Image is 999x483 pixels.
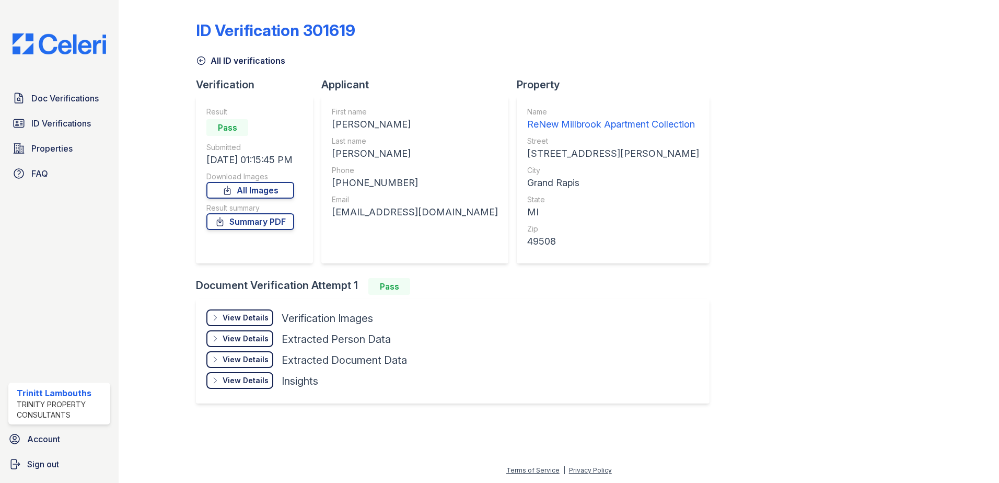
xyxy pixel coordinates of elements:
[527,165,699,176] div: City
[196,21,355,40] div: ID Verification 301619
[17,399,106,420] div: Trinity Property Consultants
[527,234,699,249] div: 49508
[223,354,269,365] div: View Details
[332,205,498,220] div: [EMAIL_ADDRESS][DOMAIN_NAME]
[282,374,318,388] div: Insights
[27,458,59,470] span: Sign out
[196,54,285,67] a: All ID verifications
[206,203,294,213] div: Result summary
[569,466,612,474] a: Privacy Policy
[8,88,110,109] a: Doc Verifications
[282,353,407,367] div: Extracted Document Data
[8,138,110,159] a: Properties
[31,167,48,180] span: FAQ
[332,176,498,190] div: [PHONE_NUMBER]
[527,205,699,220] div: MI
[223,333,269,344] div: View Details
[206,153,294,167] div: [DATE] 01:15:45 PM
[4,429,114,450] a: Account
[527,117,699,132] div: ReNew Millbrook Apartment Collection
[506,466,560,474] a: Terms of Service
[527,146,699,161] div: [STREET_ADDRESS][PERSON_NAME]
[517,77,718,92] div: Property
[31,117,91,130] span: ID Verifications
[223,313,269,323] div: View Details
[332,165,498,176] div: Phone
[196,278,718,295] div: Document Verification Attempt 1
[206,213,294,230] a: Summary PDF
[332,146,498,161] div: [PERSON_NAME]
[206,119,248,136] div: Pass
[4,33,114,54] img: CE_Logo_Blue-a8612792a0a2168367f1c8372b55b34899dd931a85d93a1a3d3e32e68fde9ad4.png
[563,466,565,474] div: |
[206,142,294,153] div: Submitted
[332,136,498,146] div: Last name
[17,387,106,399] div: Trinitt Lambouths
[527,107,699,117] div: Name
[282,311,373,326] div: Verification Images
[206,182,294,199] a: All Images
[321,77,517,92] div: Applicant
[206,171,294,182] div: Download Images
[31,92,99,105] span: Doc Verifications
[31,142,73,155] span: Properties
[527,107,699,132] a: Name ReNew Millbrook Apartment Collection
[527,224,699,234] div: Zip
[282,332,391,347] div: Extracted Person Data
[196,77,321,92] div: Verification
[368,278,410,295] div: Pass
[4,454,114,475] a: Sign out
[332,107,498,117] div: First name
[527,176,699,190] div: Grand Rapis
[527,194,699,205] div: State
[332,194,498,205] div: Email
[955,441,989,473] iframe: chat widget
[332,117,498,132] div: [PERSON_NAME]
[206,107,294,117] div: Result
[8,163,110,184] a: FAQ
[527,136,699,146] div: Street
[8,113,110,134] a: ID Verifications
[27,433,60,445] span: Account
[223,375,269,386] div: View Details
